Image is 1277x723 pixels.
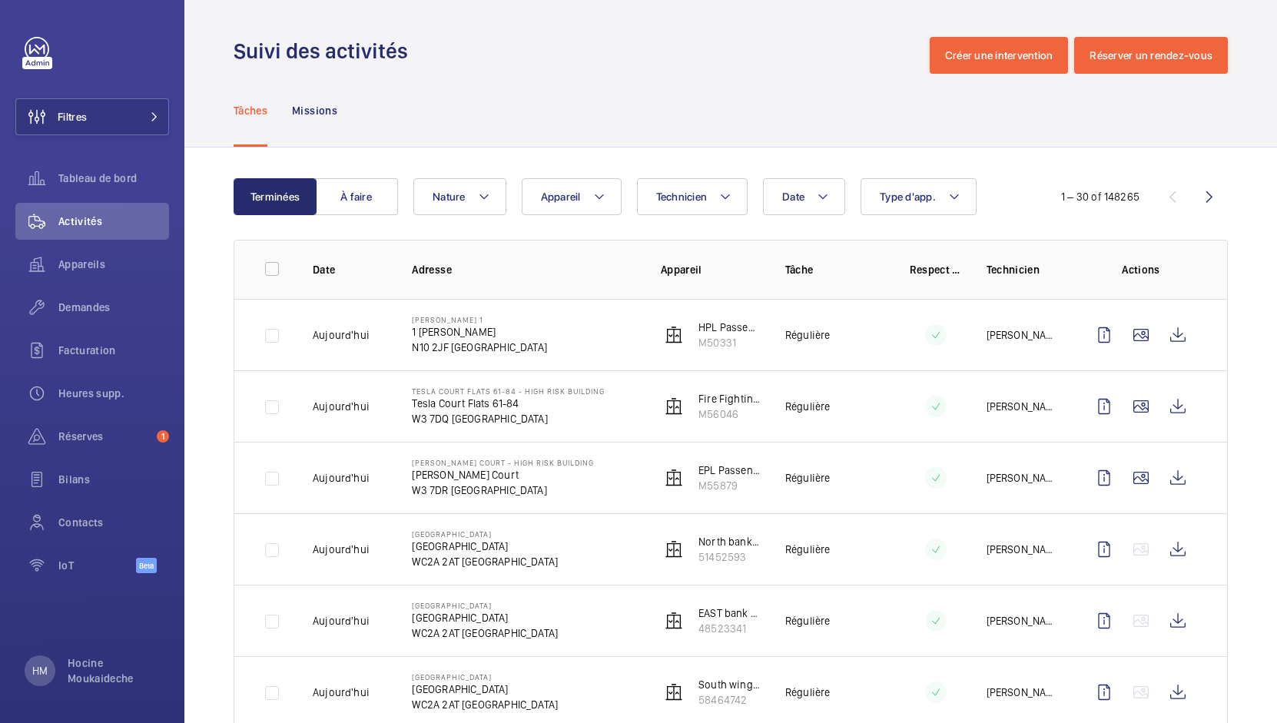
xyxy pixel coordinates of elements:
[698,677,761,692] p: South wing LHS
[315,178,398,215] button: À faire
[987,470,1061,486] p: [PERSON_NAME]
[58,343,169,358] span: Facturation
[987,399,1061,414] p: [PERSON_NAME]
[665,612,683,630] img: elevator.svg
[234,103,267,118] p: Tâches
[665,397,683,416] img: elevator.svg
[987,613,1061,628] p: [PERSON_NAME]
[412,411,605,426] p: W3 7DQ [GEOGRAPHIC_DATA]
[785,470,831,486] p: Régulière
[58,515,169,530] span: Contacts
[313,613,370,628] p: Aujourd'hui
[880,191,936,203] span: Type d'app.
[313,542,370,557] p: Aujourd'hui
[785,399,831,414] p: Régulière
[698,463,761,478] p: EPL Passenger Lift
[656,191,708,203] span: Technicien
[861,178,977,215] button: Type d'app.
[665,683,683,701] img: elevator.svg
[412,340,547,355] p: N10 2JF [GEOGRAPHIC_DATA]
[698,406,761,422] p: M56046
[412,625,558,641] p: WC2A 2AT [GEOGRAPHIC_DATA]
[987,327,1061,343] p: [PERSON_NAME]
[58,386,169,401] span: Heures supp.
[58,214,169,229] span: Activités
[785,262,885,277] p: Tâche
[412,324,547,340] p: 1 [PERSON_NAME]
[698,320,761,335] p: HPL Passenger Lift
[1086,262,1196,277] p: Actions
[234,37,417,65] h1: Suivi des activités
[412,262,636,277] p: Adresse
[637,178,748,215] button: Technicien
[1074,37,1228,74] button: Réserver un rendez-vous
[68,655,160,686] p: Hocine Moukaideche
[522,178,622,215] button: Appareil
[313,685,370,700] p: Aujourd'hui
[785,542,831,557] p: Régulière
[234,178,317,215] button: Terminées
[782,191,804,203] span: Date
[698,534,761,549] p: North bank LHS
[313,470,370,486] p: Aujourd'hui
[661,262,761,277] p: Appareil
[665,469,683,487] img: elevator.svg
[785,613,831,628] p: Régulière
[412,458,594,467] p: [PERSON_NAME] Court - High Risk Building
[58,171,169,186] span: Tableau de bord
[412,682,558,697] p: [GEOGRAPHIC_DATA]
[313,327,370,343] p: Aujourd'hui
[412,672,558,682] p: [GEOGRAPHIC_DATA]
[987,685,1061,700] p: [PERSON_NAME]
[157,430,169,443] span: 1
[412,601,558,610] p: [GEOGRAPHIC_DATA]
[987,262,1061,277] p: Technicien
[412,467,594,483] p: [PERSON_NAME] Court
[412,554,558,569] p: WC2A 2AT [GEOGRAPHIC_DATA]
[412,529,558,539] p: [GEOGRAPHIC_DATA]
[785,685,831,700] p: Régulière
[136,558,157,573] span: Beta
[541,191,581,203] span: Appareil
[58,558,136,573] span: IoT
[1061,189,1139,204] div: 1 – 30 of 148265
[698,605,761,621] p: EAST bank LHS
[698,391,761,406] p: Fire Fighting - Tesla 61-84 schn euro
[412,483,594,498] p: W3 7DR [GEOGRAPHIC_DATA]
[412,386,605,396] p: Tesla Court Flats 61-84 - High Risk Building
[698,621,761,636] p: 48523341
[698,549,761,565] p: 51452593
[665,540,683,559] img: elevator.svg
[58,300,169,315] span: Demandes
[412,539,558,554] p: [GEOGRAPHIC_DATA]
[58,429,151,444] span: Réserves
[698,692,761,708] p: 58464742
[313,399,370,414] p: Aujourd'hui
[413,178,506,215] button: Nature
[32,663,48,678] p: HM
[313,262,387,277] p: Date
[665,326,683,344] img: elevator.svg
[698,478,761,493] p: M55879
[58,257,169,272] span: Appareils
[412,396,605,411] p: Tesla Court Flats 61-84
[698,335,761,350] p: M50331
[930,37,1069,74] button: Créer une intervention
[412,697,558,712] p: WC2A 2AT [GEOGRAPHIC_DATA]
[412,315,547,324] p: [PERSON_NAME] 1
[433,191,466,203] span: Nature
[910,262,962,277] p: Respect délai
[987,542,1061,557] p: [PERSON_NAME]
[58,109,87,124] span: Filtres
[785,327,831,343] p: Régulière
[15,98,169,135] button: Filtres
[58,472,169,487] span: Bilans
[292,103,337,118] p: Missions
[412,610,558,625] p: [GEOGRAPHIC_DATA]
[763,178,845,215] button: Date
